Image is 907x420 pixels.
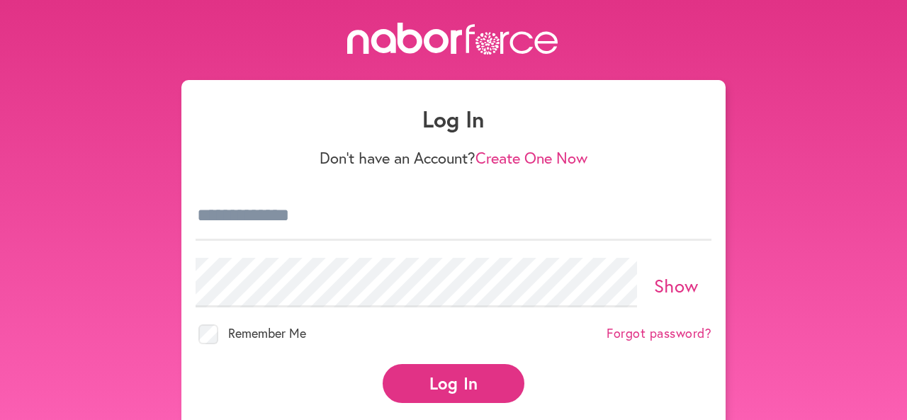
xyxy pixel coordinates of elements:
span: Remember Me [228,324,306,341]
button: Log In [383,364,524,403]
a: Create One Now [475,147,587,168]
a: Forgot password? [607,326,711,341]
h1: Log In [196,106,711,132]
p: Don't have an Account? [196,149,711,167]
a: Show [654,273,699,297]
